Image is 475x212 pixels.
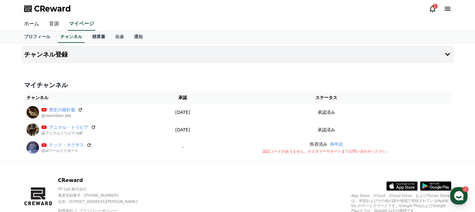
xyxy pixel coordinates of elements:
[34,4,71,14] span: CReward
[24,81,451,89] h4: マイチャンネル
[58,199,148,204] p: 住所 : [STREET_ADDRESS][PERSON_NAME]
[24,92,164,103] th: チャンネル
[16,169,27,174] span: Home
[27,124,39,136] img: アニマル・トリビア
[42,131,96,136] p: @アニマルトリビア-o4f
[41,160,81,176] a: 2Messages
[166,127,199,133] p: [DATE]
[68,18,95,31] a: マイページ
[42,148,92,153] p: @aiワールドリポート
[58,193,148,198] p: 事業登録番号 : [PHONE_NUMBER]
[58,187,148,192] p: YP Lab 株式会社
[49,107,75,113] a: 歴史の羅針盤
[92,169,108,174] span: Settings
[129,31,148,43] a: 通知
[42,113,83,118] p: @rasinnban-j4q
[110,31,129,43] a: 出金
[27,106,39,119] img: 歴史の羅針盤
[166,109,199,116] p: [DATE]
[201,92,451,103] th: ステータス
[58,31,85,43] a: チャンネル
[19,18,44,31] a: ホーム
[429,5,436,13] a: 1
[24,4,71,14] a: CReward
[433,4,438,9] div: 1
[27,141,39,154] img: テック・ネクサス
[2,160,41,176] a: Home
[164,92,201,103] th: 承認
[58,177,148,184] p: CReward
[318,109,335,116] p: 承認済み
[24,51,68,58] h4: チャンネル登録
[19,31,55,43] a: プロフィール
[87,31,110,43] a: 精算書
[52,170,70,175] span: Messages
[204,149,449,154] p: 認証コードがありません。カスタマーサポートまでお問い合わせください。
[49,142,84,148] a: テック・ネクサス
[166,144,199,151] p: -
[318,127,335,133] p: 承認済み
[63,160,66,165] span: 2
[81,160,120,176] a: Settings
[49,124,88,131] a: アニマル・トリビア
[310,141,327,148] p: 拒否済み
[44,18,64,31] a: 音源
[22,46,454,63] button: チャンネル登録
[330,141,343,148] button: 再申請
